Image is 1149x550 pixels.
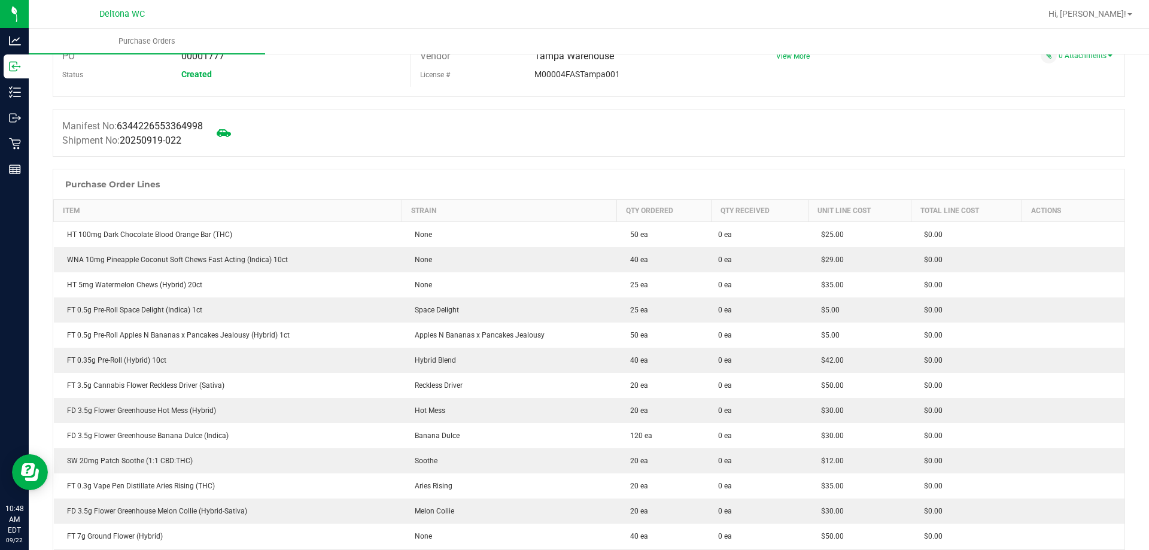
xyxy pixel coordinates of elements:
[61,405,395,416] div: FD 3.5g Flower Greenhouse Hot Mess (Hybrid)
[61,330,395,341] div: FT 0.5g Pre-Roll Apples N Bananas x Pancakes Jealousy (Hybrid) 1ct
[918,356,943,364] span: $0.00
[718,430,732,441] span: 0 ea
[918,381,943,390] span: $0.00
[911,200,1022,222] th: Total Line Cost
[62,47,75,65] label: PO
[5,536,23,545] p: 09/22
[718,531,732,542] span: 0 ea
[1041,47,1057,63] span: Attach a document
[718,506,732,516] span: 0 ea
[102,36,191,47] span: Purchase Orders
[402,200,617,222] th: Strain
[61,380,395,391] div: FT 3.5g Cannabis Flower Reckless Driver (Sativa)
[54,200,402,222] th: Item
[918,230,943,239] span: $0.00
[409,482,452,490] span: Aries Rising
[61,229,395,240] div: HT 100mg Dark Chocolate Blood Orange Bar (THC)
[918,482,943,490] span: $0.00
[718,380,732,391] span: 0 ea
[61,279,395,290] div: HT 5mg Watermelon Chews (Hybrid) 20ct
[9,35,21,47] inline-svg: Analytics
[718,229,732,240] span: 0 ea
[624,331,648,339] span: 50 ea
[718,481,732,491] span: 0 ea
[9,138,21,150] inline-svg: Retail
[718,455,732,466] span: 0 ea
[718,330,732,341] span: 0 ea
[815,406,844,415] span: $30.00
[9,112,21,124] inline-svg: Outbound
[815,432,844,440] span: $30.00
[624,482,648,490] span: 20 ea
[534,50,614,62] span: Tampa Warehouse
[409,507,454,515] span: Melon Collie
[117,120,203,132] span: 6344226553364998
[409,306,459,314] span: Space Delight
[420,47,450,65] label: Vendor
[718,355,732,366] span: 0 ea
[718,405,732,416] span: 0 ea
[61,430,395,441] div: FD 3.5g Flower Greenhouse Banana Dulce (Indica)
[409,457,437,465] span: Soothe
[918,256,943,264] span: $0.00
[815,532,844,540] span: $50.00
[815,230,844,239] span: $25.00
[99,9,145,19] span: Deltona WC
[624,432,652,440] span: 120 ea
[409,532,432,540] span: None
[776,52,810,60] span: View More
[409,356,456,364] span: Hybrid Blend
[61,254,395,265] div: WNA 10mg Pineapple Coconut Soft Chews Fast Acting (Indica) 10ct
[718,279,732,290] span: 0 ea
[918,306,943,314] span: $0.00
[409,281,432,289] span: None
[624,230,648,239] span: 50 ea
[617,200,712,222] th: Qty Ordered
[624,281,648,289] span: 25 ea
[1059,51,1112,60] a: 0 Attachments
[624,381,648,390] span: 20 ea
[12,454,48,490] iframe: Resource center
[624,507,648,515] span: 20 ea
[61,531,395,542] div: FT 7g Ground Flower (Hybrid)
[815,457,844,465] span: $12.00
[1048,9,1126,19] span: Hi, [PERSON_NAME]!
[918,406,943,415] span: $0.00
[61,506,395,516] div: FD 3.5g Flower Greenhouse Melon Collie (Hybrid-Sativa)
[808,200,911,222] th: Unit Line Cost
[815,256,844,264] span: $29.00
[409,381,463,390] span: Reckless Driver
[409,331,545,339] span: Apples N Bananas x Pancakes Jealousy
[815,381,844,390] span: $50.00
[9,163,21,175] inline-svg: Reports
[815,281,844,289] span: $35.00
[918,507,943,515] span: $0.00
[815,331,840,339] span: $5.00
[120,135,181,146] span: 20250919-022
[9,60,21,72] inline-svg: Inbound
[624,306,648,314] span: 25 ea
[212,121,236,145] span: Mark as not Arrived
[409,230,432,239] span: None
[918,432,943,440] span: $0.00
[181,69,212,79] span: Created
[5,503,23,536] p: 10:48 AM EDT
[61,355,395,366] div: FT 0.35g Pre-Roll (Hybrid) 10ct
[409,256,432,264] span: None
[62,66,83,84] label: Status
[918,281,943,289] span: $0.00
[409,406,445,415] span: Hot Mess
[534,69,620,79] span: M00004FASTampa001
[815,482,844,490] span: $35.00
[62,119,203,133] label: Manifest No:
[624,457,648,465] span: 20 ea
[711,200,808,222] th: Qty Received
[420,66,450,84] label: License #
[918,331,943,339] span: $0.00
[1022,200,1124,222] th: Actions
[61,481,395,491] div: FT 0.3g Vape Pen Distillate Aries Rising (THC)
[815,507,844,515] span: $30.00
[624,256,648,264] span: 40 ea
[624,532,648,540] span: 40 ea
[718,305,732,315] span: 0 ea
